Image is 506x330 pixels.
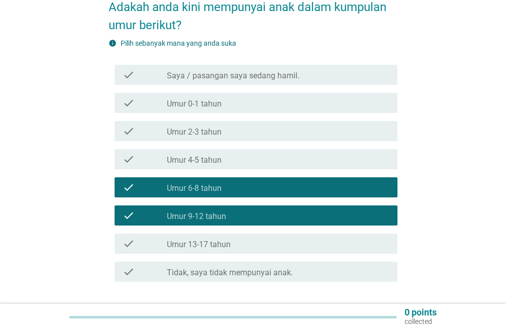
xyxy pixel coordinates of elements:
label: Tidak, saya tidak mempunyai anak. [167,268,293,278]
i: check [123,97,135,109]
i: check [123,69,135,81]
label: Umur 6-8 tahun [167,183,222,193]
i: info [109,39,117,47]
i: check [123,238,135,250]
p: collected [404,317,437,326]
i: check [123,266,135,278]
label: Pilih sebanyak mana yang anda suka [121,39,236,47]
label: Saya / pasangan saya sedang hamil. [167,71,299,81]
i: check [123,125,135,137]
label: Umur 2-3 tahun [167,127,222,137]
i: check [123,209,135,222]
i: check [123,153,135,165]
p: 0 points [404,308,437,317]
label: Umur 9-12 tahun [167,211,226,222]
label: Umur 4-5 tahun [167,155,222,165]
i: check [123,181,135,193]
label: Umur 13-17 tahun [167,240,231,250]
label: Umur 0-1 tahun [167,99,222,109]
